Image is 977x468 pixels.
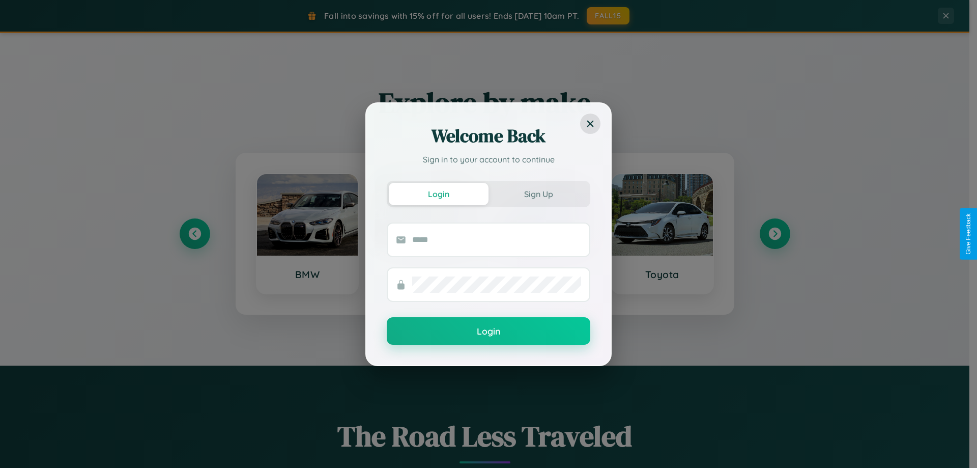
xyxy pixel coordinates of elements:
button: Login [387,317,590,345]
button: Login [389,183,489,205]
div: Give Feedback [965,213,972,255]
button: Sign Up [489,183,588,205]
p: Sign in to your account to continue [387,153,590,166]
h2: Welcome Back [387,124,590,148]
